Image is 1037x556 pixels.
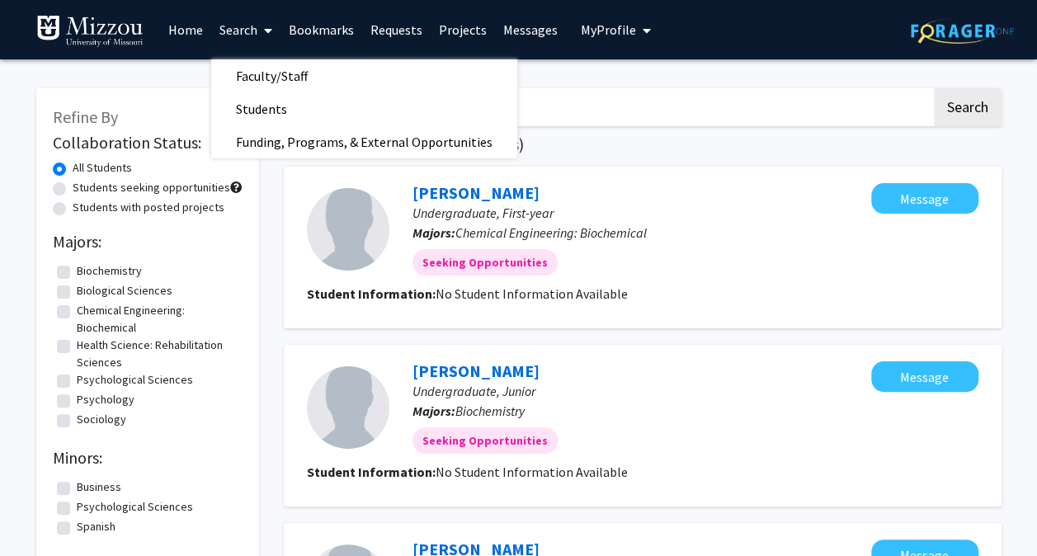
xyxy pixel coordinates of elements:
a: Projects [431,1,495,59]
a: Search [211,1,280,59]
span: No Student Information Available [436,285,628,302]
label: All Students [73,159,132,177]
label: Sociology [77,411,126,428]
span: Refine By [53,106,118,127]
h1: Page of ( total student results) [284,134,1002,154]
label: Students seeking opportunities [73,179,230,196]
b: Majors: [412,403,455,419]
label: Psychological Sciences [77,498,193,516]
span: Biochemistry [455,403,525,419]
a: Requests [362,1,431,59]
label: Biochemistry [77,262,142,280]
label: Students with posted projects [73,199,224,216]
input: Search Keywords [284,88,931,126]
h2: Collaboration Status: [53,133,243,153]
span: Faculty/Staff [211,59,332,92]
label: Psychology [77,391,134,408]
img: ForagerOne Logo [911,18,1014,44]
label: Chemical Engineering: Biochemical [77,302,238,337]
a: [PERSON_NAME] [412,182,540,203]
b: Student Information: [307,464,436,480]
label: Spanish [77,518,115,535]
span: Undergraduate, Junior [412,383,535,399]
label: Psychological Sciences [77,371,193,389]
b: Majors: [412,224,455,241]
span: Students [211,92,312,125]
span: My Profile [581,21,636,38]
a: Students [211,97,517,121]
label: Health Science: Rehabilitation Sciences [77,337,238,371]
label: Biological Sciences [77,282,172,299]
button: Message Ella Bowman [871,361,978,392]
h2: Majors: [53,232,243,252]
a: Faculty/Staff [211,64,517,88]
a: [PERSON_NAME] [412,360,540,381]
span: Chemical Engineering: Biochemical [455,224,647,241]
span: Funding, Programs, & External Opportunities [211,125,517,158]
a: Home [160,1,211,59]
mat-chip: Seeking Opportunities [412,249,558,276]
a: Bookmarks [280,1,362,59]
a: Funding, Programs, & External Opportunities [211,130,517,154]
b: Student Information: [307,285,436,302]
iframe: Chat [12,482,70,544]
button: Message Ella Roach [871,183,978,214]
a: Messages [495,1,566,59]
mat-chip: Seeking Opportunities [412,427,558,454]
button: Search [934,88,1002,126]
span: Undergraduate, First-year [412,205,554,221]
img: University of Missouri Logo [36,15,144,48]
label: Business [77,478,121,496]
h2: Minors: [53,448,243,468]
span: No Student Information Available [436,464,628,480]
